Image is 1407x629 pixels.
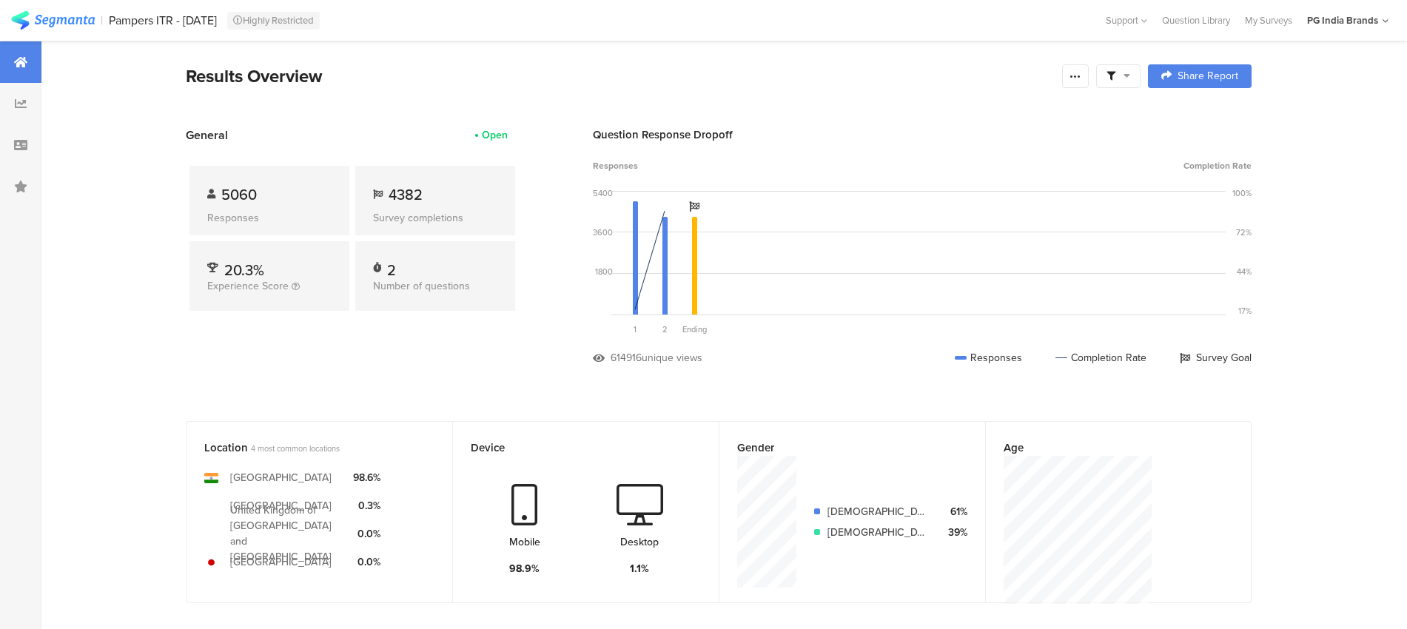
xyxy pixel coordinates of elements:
span: Experience Score [207,278,289,294]
div: Location [204,440,410,456]
div: United Kingdom of [GEOGRAPHIC_DATA] and [GEOGRAPHIC_DATA] [230,502,341,565]
span: 4 most common locations [251,443,340,454]
span: Completion Rate [1183,159,1252,172]
div: Highly Restricted [227,12,320,30]
div: 614916 [611,350,642,366]
div: Results Overview [186,63,1055,90]
div: [GEOGRAPHIC_DATA] [230,498,332,514]
div: Survey Goal [1180,350,1252,366]
i: Survey Goal [689,201,699,212]
div: 0.0% [353,526,380,542]
div: Support [1106,9,1147,32]
div: 98.6% [353,470,380,485]
div: 39% [941,525,967,540]
div: Mobile [509,534,540,550]
div: Gender [737,440,943,456]
div: Completion Rate [1055,350,1146,366]
span: Number of questions [373,278,470,294]
div: unique views [642,350,702,366]
span: Share Report [1178,71,1238,81]
div: Open [482,127,508,143]
div: 100% [1232,187,1252,199]
div: Age [1004,440,1209,456]
div: [DEMOGRAPHIC_DATA] [827,525,930,540]
a: My Surveys [1238,13,1300,27]
div: 44% [1237,266,1252,277]
div: 72% [1236,226,1252,238]
div: Question Response Dropoff [593,127,1252,143]
div: 5400 [593,187,613,199]
div: 0.3% [353,498,380,514]
span: 2 [662,323,668,335]
div: [DEMOGRAPHIC_DATA] [827,504,930,519]
div: [GEOGRAPHIC_DATA] [230,554,332,570]
div: Responses [207,210,332,226]
div: Desktop [620,534,659,550]
span: General [186,127,228,144]
span: 20.3% [224,259,264,281]
span: 1 [634,323,637,335]
div: 1.1% [630,561,649,576]
div: 3600 [593,226,613,238]
div: Ending [679,323,709,335]
span: 4382 [389,184,423,206]
div: Pampers ITR - [DATE] [109,13,217,27]
div: | [101,12,103,29]
div: PG India Brands [1307,13,1378,27]
span: 5060 [221,184,257,206]
div: Responses [955,350,1022,366]
div: 0.0% [353,554,380,570]
div: 17% [1238,305,1252,317]
div: 1800 [595,266,613,277]
div: Survey completions [373,210,497,226]
img: segmanta logo [11,11,95,30]
div: 61% [941,504,967,519]
div: [GEOGRAPHIC_DATA] [230,470,332,485]
a: Question Library [1155,13,1238,27]
div: 2 [387,259,396,274]
div: 98.9% [509,561,540,576]
span: Responses [593,159,638,172]
div: Device [471,440,676,456]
